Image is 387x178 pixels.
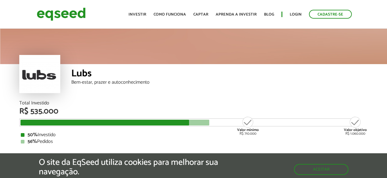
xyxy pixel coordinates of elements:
div: Pedidos [21,139,367,144]
a: Aprenda a investir [216,13,257,16]
button: Aceitar [294,164,348,175]
div: Bem-estar, prazer e autoconhecimento [71,80,368,85]
a: Blog [264,13,274,16]
a: Como funciona [154,13,186,16]
div: Total Investido [19,101,368,106]
a: Cadastre-se [309,10,352,19]
strong: Valor mínimo [237,127,259,133]
img: EqSeed [37,6,86,22]
div: Lubs [71,69,368,80]
div: R$ 535.000 [19,107,368,115]
strong: Valor objetivo [344,127,367,133]
a: Fale conosco [318,153,375,166]
h5: O site da EqSeed utiliza cookies para melhorar sua navegação. [39,158,225,177]
a: Login [290,13,302,16]
div: R$ 1.060.000 [344,116,367,136]
a: Captar [193,13,208,16]
strong: 50% [28,131,38,139]
a: Investir [128,13,146,16]
div: R$ 710.000 [236,116,259,136]
div: Investido [21,133,367,137]
strong: 56% [28,137,37,146]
